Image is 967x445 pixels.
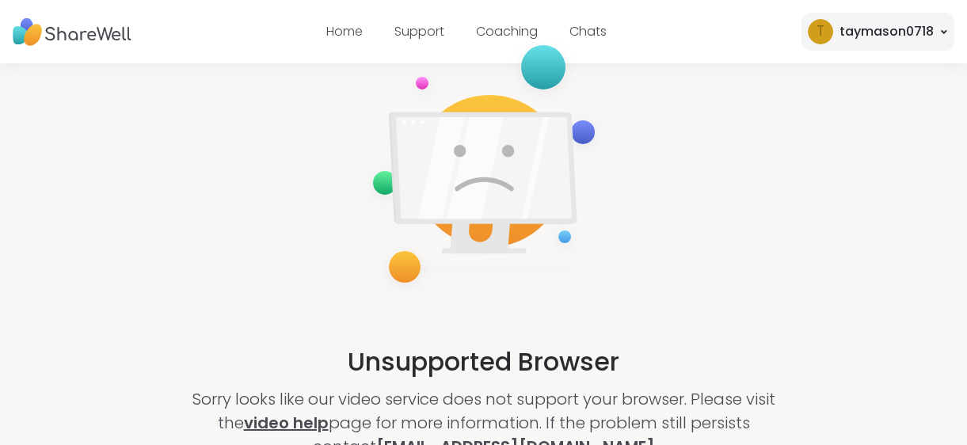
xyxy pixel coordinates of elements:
img: not-supported [360,35,607,299]
a: Coaching [476,22,538,40]
span: t [817,21,824,42]
a: Support [394,22,444,40]
div: taymason0718 [839,22,934,41]
h2: Unsupported Browser [348,343,619,381]
a: video help [244,412,329,434]
a: Chats [569,22,607,40]
img: ShareWell Nav Logo [13,10,131,54]
a: Home [326,22,363,40]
